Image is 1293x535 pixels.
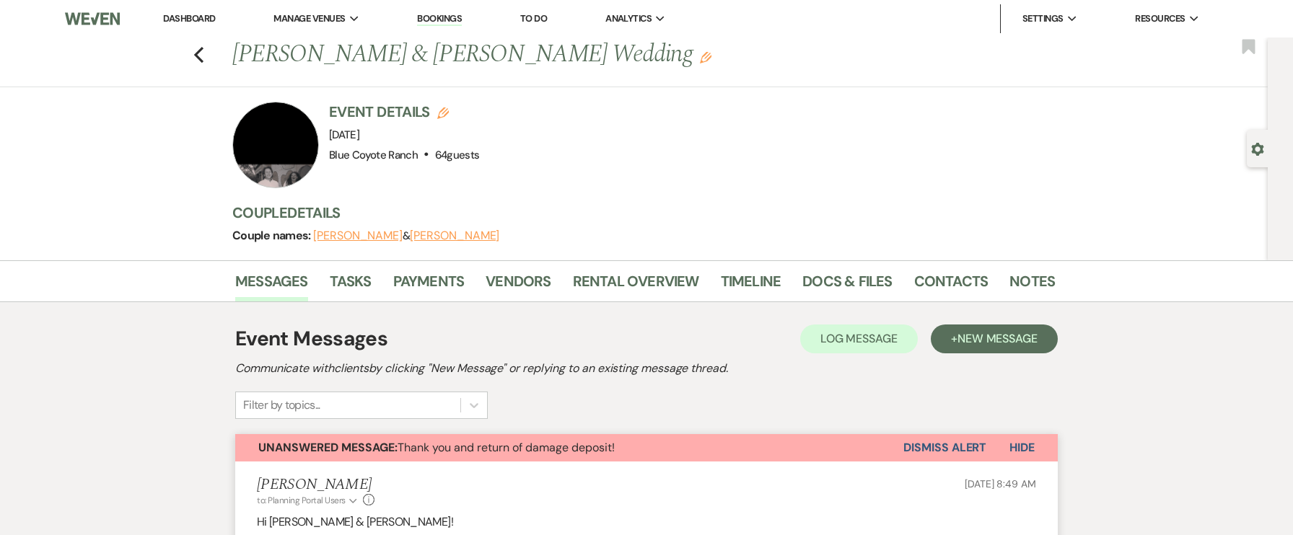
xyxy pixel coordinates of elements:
[957,331,1038,346] span: New Message
[393,270,465,301] a: Payments
[258,440,398,455] strong: Unanswered Message:
[329,148,418,162] span: Blue Coyote Ranch
[410,230,499,242] button: [PERSON_NAME]
[1022,12,1064,26] span: Settings
[965,477,1036,490] span: [DATE] 8:49 AM
[721,270,781,301] a: Timeline
[65,4,120,34] img: Weven Logo
[329,102,479,122] h3: Event Details
[914,270,989,301] a: Contacts
[235,434,903,461] button: Unanswered Message:Thank you and return of damage deposit!
[257,494,359,507] button: to: Planning Portal Users
[931,324,1058,353] button: +New Message
[313,229,499,243] span: &
[800,324,918,353] button: Log Message
[573,270,699,301] a: Rental Overview
[1009,440,1035,455] span: Hide
[330,270,372,301] a: Tasks
[273,12,345,26] span: Manage Venues
[163,12,215,25] a: Dashboard
[802,270,892,301] a: Docs & Files
[520,12,547,25] a: To Do
[417,12,462,26] a: Bookings
[1135,12,1185,26] span: Resources
[486,270,551,301] a: Vendors
[257,476,374,494] h5: [PERSON_NAME]
[313,230,403,242] button: [PERSON_NAME]
[903,434,986,461] button: Dismiss Alert
[605,12,652,26] span: Analytics
[258,440,615,455] span: Thank you and return of damage deposit!
[1251,141,1264,155] button: Open lead details
[232,203,1040,223] h3: Couple Details
[329,128,359,142] span: [DATE]
[1009,270,1055,301] a: Notes
[232,37,879,72] h1: [PERSON_NAME] & [PERSON_NAME] Wedding
[235,360,1058,377] h2: Communicate with clients by clicking "New Message" or replying to an existing message thread.
[243,397,320,414] div: Filter by topics...
[700,50,711,63] button: Edit
[257,495,346,506] span: to: Planning Portal Users
[235,324,387,354] h1: Event Messages
[820,331,898,346] span: Log Message
[435,148,480,162] span: 64 guests
[257,513,1036,531] p: Hi [PERSON_NAME] & [PERSON_NAME]!
[232,228,313,243] span: Couple names:
[235,270,308,301] a: Messages
[986,434,1058,461] button: Hide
